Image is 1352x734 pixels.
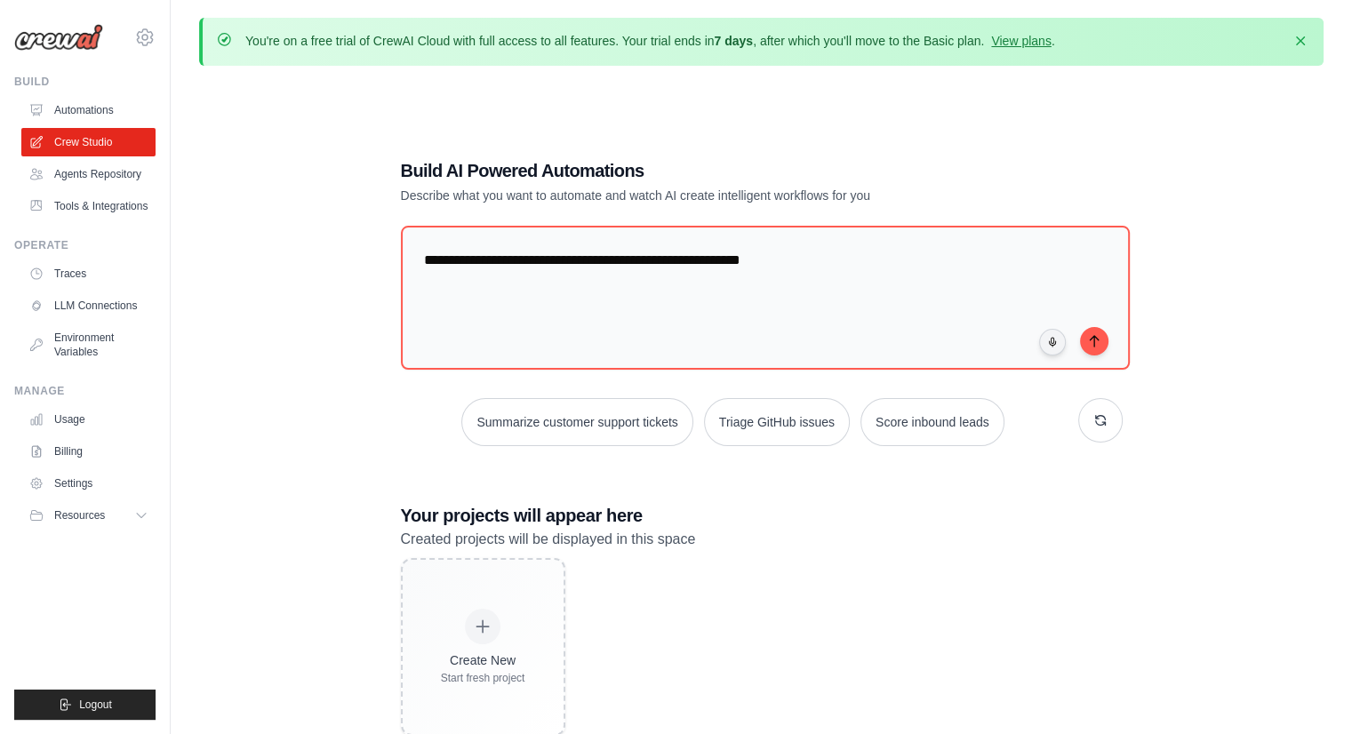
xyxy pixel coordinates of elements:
a: View plans [991,34,1051,48]
button: Resources [21,501,156,530]
strong: 7 days [714,34,753,48]
a: Environment Variables [21,323,156,366]
button: Click to speak your automation idea [1039,329,1066,355]
button: Summarize customer support tickets [461,398,692,446]
a: Tools & Integrations [21,192,156,220]
p: Created projects will be displayed in this space [401,528,1123,551]
button: Triage GitHub issues [704,398,850,446]
div: Manage [14,384,156,398]
div: Start fresh project [441,671,525,685]
p: You're on a free trial of CrewAI Cloud with full access to all features. Your trial ends in , aft... [245,32,1055,50]
a: Billing [21,437,156,466]
h3: Your projects will appear here [401,503,1123,528]
p: Describe what you want to automate and watch AI create intelligent workflows for you [401,187,998,204]
div: Build [14,75,156,89]
a: LLM Connections [21,291,156,320]
a: Usage [21,405,156,434]
button: Get new suggestions [1078,398,1123,443]
div: Operate [14,238,156,252]
a: Agents Repository [21,160,156,188]
span: Logout [79,698,112,712]
a: Settings [21,469,156,498]
a: Crew Studio [21,128,156,156]
button: Logout [14,690,156,720]
span: Resources [54,508,105,523]
img: Logo [14,24,103,51]
a: Automations [21,96,156,124]
div: Create New [441,651,525,669]
h1: Build AI Powered Automations [401,158,998,183]
button: Score inbound leads [860,398,1004,446]
a: Traces [21,259,156,288]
